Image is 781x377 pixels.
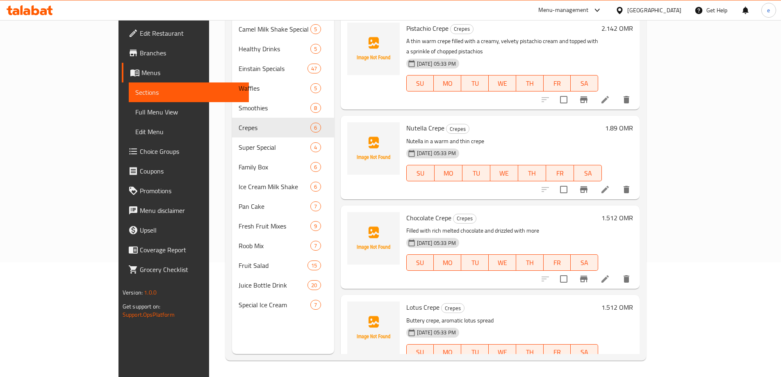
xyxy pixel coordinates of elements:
div: items [310,83,321,93]
span: Fruit Salad [239,260,307,270]
button: FR [546,165,574,181]
div: items [307,260,321,270]
button: SU [406,165,435,181]
span: Sections [135,87,242,97]
div: Roob Mix7 [232,236,334,256]
span: Select to update [555,270,572,288]
div: Einstain Specials47 [232,59,334,78]
button: delete [617,180,636,199]
span: Special Ice Cream [239,300,310,310]
span: Ice Cream Milk Shake [239,182,310,192]
div: items [310,24,321,34]
span: e [767,6,770,15]
span: Lotus Crepe [406,301,439,313]
p: Buttery crepe, aromatic lotus spread [406,315,599,326]
div: items [310,142,321,152]
button: TH [518,165,546,181]
a: Branches [122,43,249,63]
span: MO [437,257,458,269]
span: Coverage Report [140,245,242,255]
span: TU [466,167,487,179]
div: items [310,123,321,133]
span: WE [494,167,515,179]
span: 5 [311,25,320,33]
button: MO [435,165,462,181]
span: WE [492,346,513,358]
a: Sections [129,82,249,102]
span: Fresh Fruit Mixes [239,221,310,231]
span: 7 [311,203,320,210]
button: Branch-specific-item [574,269,594,289]
h6: 1.89 OMR [605,122,633,134]
div: Roob Mix [239,241,310,251]
button: MO [434,344,461,361]
span: FR [547,346,568,358]
div: Einstain Specials [239,64,307,73]
span: 1.0.0 [144,287,157,298]
span: 6 [311,163,320,171]
div: items [307,64,321,73]
span: Full Menu View [135,107,242,117]
div: Super Special4 [232,137,334,157]
button: FR [544,254,571,271]
a: Coverage Report [122,240,249,260]
div: Camel Milk Shake Special5 [232,19,334,39]
span: FR [549,167,571,179]
span: Crepes [239,123,310,133]
div: [GEOGRAPHIC_DATA] [627,6,681,15]
span: Healthy Drinks [239,44,310,54]
span: 47 [308,65,320,73]
span: TH [521,167,543,179]
span: Nutella Crepe [406,122,444,134]
button: MO [434,75,461,91]
a: Coupons [122,161,249,181]
div: Crepes [450,24,474,34]
span: Promotions [140,186,242,196]
div: Menu-management [538,5,589,15]
span: Menu disclaimer [140,206,242,215]
img: Lotus Crepe [347,302,400,354]
div: Fruit Salad15 [232,256,334,275]
span: MO [437,346,458,358]
span: [DATE] 05:33 PM [414,60,459,68]
a: Grocery Checklist [122,260,249,279]
div: Family Box [239,162,310,172]
span: SA [574,257,595,269]
button: Branch-specific-item [574,180,594,199]
div: Fresh Fruit Mixes9 [232,216,334,236]
span: 6 [311,124,320,132]
button: TH [516,75,544,91]
p: Nutella in a warm and thin crepe [406,136,602,146]
a: Support.OpsPlatform [123,309,175,320]
button: WE [490,165,518,181]
span: Select to update [555,91,572,108]
span: Edit Menu [135,127,242,137]
div: Waffles [239,83,310,93]
span: 9 [311,222,320,230]
div: Smoothies [239,103,310,113]
button: FR [544,75,571,91]
span: 20 [308,281,320,289]
span: Version: [123,287,143,298]
span: Chocolate Crepe [406,212,451,224]
button: WE [489,344,516,361]
span: Juice Bottle Drink [239,280,307,290]
button: TU [462,165,490,181]
span: FR [547,78,568,89]
h6: 1.512 OMR [601,302,633,313]
a: Full Menu View [129,102,249,122]
button: WE [489,254,516,271]
button: TH [516,254,544,271]
span: 7 [311,301,320,309]
button: FR [544,344,571,361]
div: Crepes [441,303,465,313]
div: Super Special [239,142,310,152]
div: items [310,201,321,211]
span: SU [410,78,431,89]
span: WE [492,78,513,89]
span: Edit Restaurant [140,28,242,38]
